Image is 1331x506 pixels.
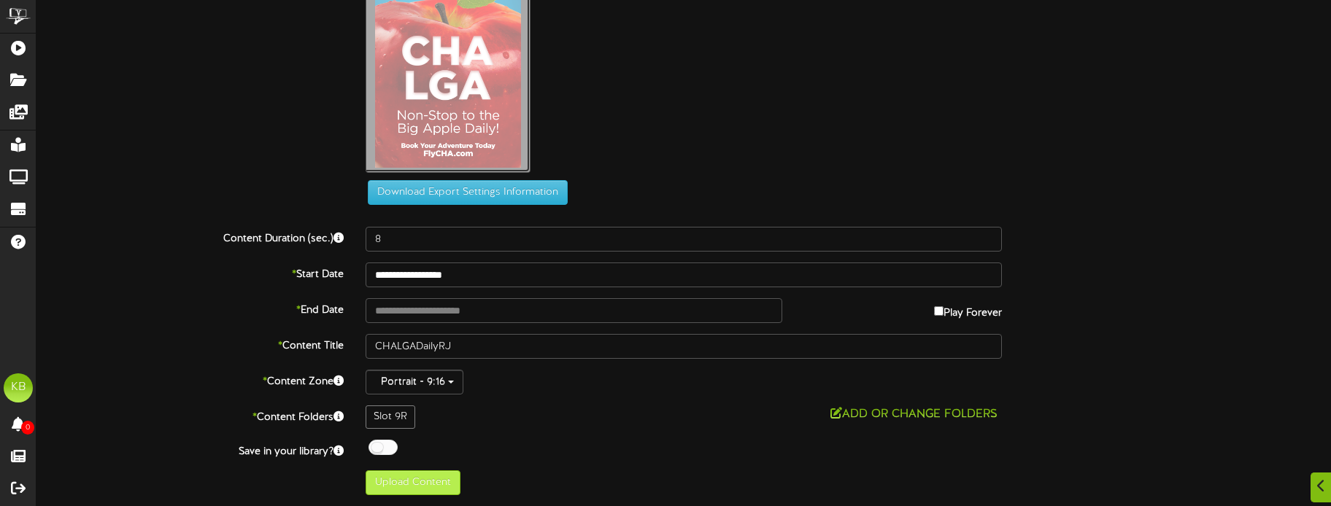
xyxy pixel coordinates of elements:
label: Content Duration (sec.) [26,227,355,246]
button: Download Export Settings Information [368,180,568,205]
input: Play Forever [934,306,944,316]
label: Start Date [26,262,355,282]
label: Content Title [26,334,355,354]
label: End Date [26,298,355,318]
button: Portrait - 9:16 [366,370,463,394]
button: Upload Content [366,470,460,495]
span: 0 [21,421,34,435]
label: Content Zone [26,370,355,389]
label: Play Forever [934,298,1002,321]
a: Download Export Settings Information [360,187,568,198]
input: Title of this Content [366,334,1002,359]
label: Content Folders [26,405,355,425]
div: KB [4,373,33,402]
label: Save in your library? [26,440,355,459]
button: Add or Change Folders [826,405,1002,424]
div: Slot 9R [366,405,415,429]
